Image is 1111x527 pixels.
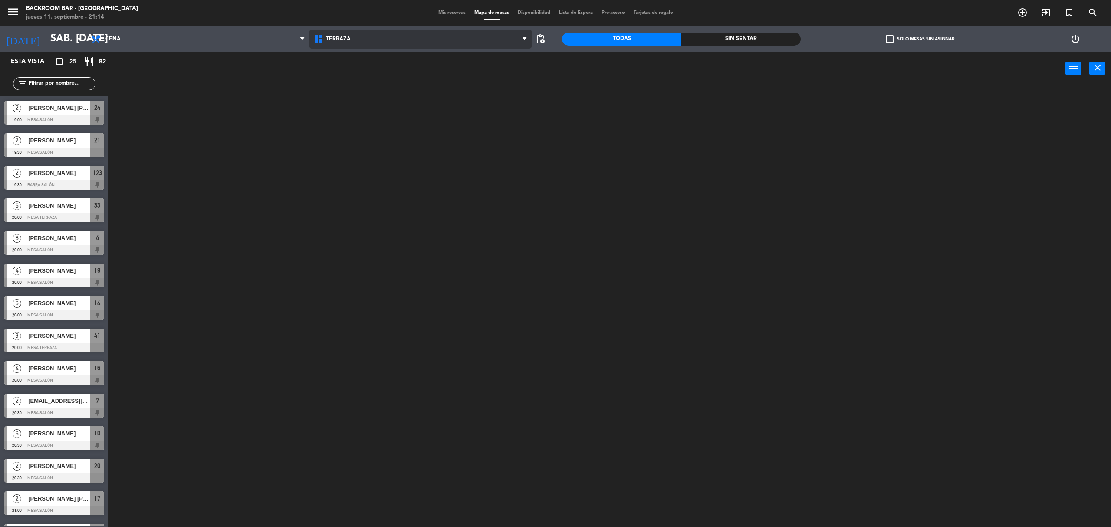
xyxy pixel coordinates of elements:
[1017,7,1028,18] i: add_circle_outline
[26,13,138,22] div: jueves 11. septiembre - 21:14
[13,429,21,438] span: 6
[13,332,21,340] span: 3
[1065,62,1081,75] button: power_input
[4,56,62,67] div: Esta vista
[28,299,90,308] span: [PERSON_NAME]
[555,10,597,15] span: Lista de Espera
[13,267,21,275] span: 4
[28,234,90,243] span: [PERSON_NAME]
[28,136,90,145] span: [PERSON_NAME]
[13,234,21,243] span: 8
[1089,62,1105,75] button: close
[28,79,95,89] input: Filtrar por nombre...
[1092,63,1103,73] i: close
[28,364,90,373] span: [PERSON_NAME]
[17,79,28,89] i: filter_list
[434,10,470,15] span: Mis reservas
[1088,7,1098,18] i: search
[94,330,100,341] span: 41
[94,265,100,276] span: 19
[28,168,90,178] span: [PERSON_NAME]
[886,35,894,43] span: check_box_outline_blank
[99,57,106,67] span: 82
[96,233,99,243] span: 4
[96,395,99,406] span: 7
[13,494,21,503] span: 2
[28,396,90,405] span: [EMAIL_ADDRESS][DOMAIN_NAME]
[13,136,21,145] span: 2
[513,10,555,15] span: Disponibilidad
[94,461,100,471] span: 20
[94,363,100,373] span: 16
[7,5,20,21] button: menu
[1068,63,1079,73] i: power_input
[28,331,90,340] span: [PERSON_NAME]
[629,10,677,15] span: Tarjetas de regalo
[1070,34,1081,44] i: power_settings_new
[94,200,100,211] span: 33
[13,299,21,308] span: 6
[1064,7,1075,18] i: turned_in_not
[93,168,102,178] span: 123
[28,266,90,275] span: [PERSON_NAME]
[597,10,629,15] span: Pre-acceso
[470,10,513,15] span: Mapa de mesas
[13,169,21,178] span: 2
[28,103,90,112] span: [PERSON_NAME] [PERSON_NAME]
[54,56,65,67] i: crop_square
[28,461,90,471] span: [PERSON_NAME]
[74,34,85,44] i: arrow_drop_down
[69,57,76,67] span: 25
[886,35,954,43] label: Solo mesas sin asignar
[94,298,100,308] span: 14
[7,5,20,18] i: menu
[84,56,94,67] i: restaurant
[13,201,21,210] span: 5
[1041,7,1051,18] i: exit_to_app
[94,135,100,145] span: 21
[105,36,121,42] span: Cena
[28,201,90,210] span: [PERSON_NAME]
[94,493,100,504] span: 17
[13,364,21,373] span: 4
[13,397,21,405] span: 2
[681,33,801,46] div: Sin sentar
[94,428,100,438] span: 10
[28,429,90,438] span: [PERSON_NAME]
[562,33,681,46] div: Todas
[535,34,546,44] span: pending_actions
[94,102,100,113] span: 24
[13,462,21,471] span: 2
[26,4,138,13] div: Backroom Bar - [GEOGRAPHIC_DATA]
[326,36,351,42] span: Terraza
[13,104,21,112] span: 2
[28,494,90,503] span: [PERSON_NAME] [PERSON_NAME]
